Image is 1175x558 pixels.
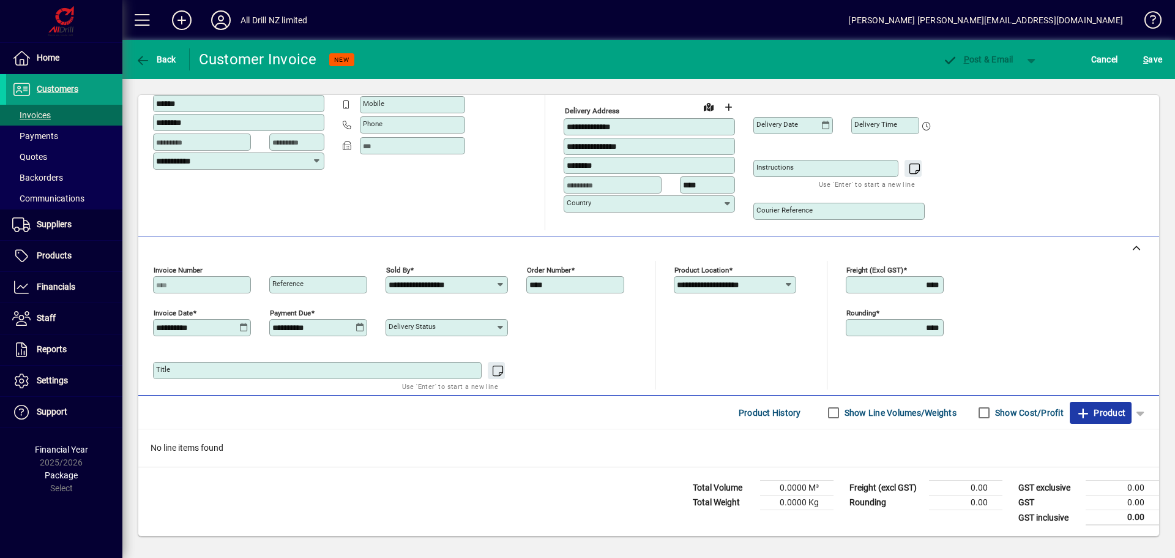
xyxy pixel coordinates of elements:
[6,146,122,167] a: Quotes
[1012,510,1086,526] td: GST inclusive
[1086,510,1159,526] td: 0.00
[37,84,78,94] span: Customers
[363,119,382,128] mat-label: Phone
[674,266,729,274] mat-label: Product location
[1086,481,1159,496] td: 0.00
[734,402,806,424] button: Product History
[819,177,915,191] mat-hint: Use 'Enter' to start a new line
[527,266,571,274] mat-label: Order number
[6,105,122,126] a: Invoices
[1076,403,1125,423] span: Product
[334,56,349,64] span: NEW
[6,43,122,74] a: Home
[45,470,78,480] span: Package
[1135,2,1160,42] a: Knowledge Base
[6,366,122,396] a: Settings
[6,397,122,428] a: Support
[270,309,311,317] mat-label: Payment due
[718,97,738,117] button: Choose address
[1143,50,1162,69] span: ave
[1088,48,1121,70] button: Cancel
[6,167,122,188] a: Backorders
[389,322,436,331] mat-label: Delivery status
[1140,48,1165,70] button: Save
[846,266,903,274] mat-label: Freight (excl GST)
[6,188,122,209] a: Communications
[363,99,384,108] mat-label: Mobile
[6,272,122,303] a: Financials
[567,198,591,207] mat-label: Country
[854,120,897,129] mat-label: Delivery time
[37,407,67,417] span: Support
[386,266,410,274] mat-label: Sold by
[1091,50,1118,69] span: Cancel
[132,48,179,70] button: Back
[964,55,969,64] span: P
[6,334,122,365] a: Reports
[843,496,929,510] td: Rounding
[37,53,59,62] span: Home
[1012,481,1086,496] td: GST exclusive
[846,309,876,317] mat-label: Rounding
[687,496,760,510] td: Total Weight
[37,375,68,385] span: Settings
[1143,55,1148,64] span: S
[12,194,84,203] span: Communications
[6,241,122,271] a: Products
[756,120,798,129] mat-label: Delivery date
[936,48,1020,70] button: Post & Email
[37,344,67,354] span: Reports
[1070,402,1132,424] button: Product
[993,407,1064,419] label: Show Cost/Profit
[12,110,51,120] span: Invoices
[699,97,718,116] a: View on map
[942,55,1013,64] span: ost & Email
[199,50,317,69] div: Customer Invoice
[848,10,1123,30] div: [PERSON_NAME] [PERSON_NAME][EMAIL_ADDRESS][DOMAIN_NAME]
[37,251,72,260] span: Products
[12,173,63,183] span: Backorders
[756,206,813,214] mat-label: Courier Reference
[37,313,56,323] span: Staff
[156,365,170,374] mat-label: Title
[12,152,47,162] span: Quotes
[760,496,834,510] td: 0.0000 Kg
[122,48,190,70] app-page-header-button: Back
[929,496,1002,510] td: 0.00
[35,445,88,454] span: Financial Year
[402,379,498,393] mat-hint: Use 'Enter' to start a new line
[739,403,801,423] span: Product History
[135,55,176,64] span: Back
[843,481,929,496] td: Freight (excl GST)
[37,219,72,229] span: Suppliers
[154,309,193,317] mat-label: Invoice date
[138,429,1159,467] div: No line items found
[162,9,201,31] button: Add
[6,303,122,334] a: Staff
[6,209,122,240] a: Suppliers
[12,131,58,141] span: Payments
[929,481,1002,496] td: 0.00
[6,126,122,146] a: Payments
[842,407,957,419] label: Show Line Volumes/Weights
[1086,496,1159,510] td: 0.00
[201,9,241,31] button: Profile
[37,282,75,292] span: Financials
[154,266,203,274] mat-label: Invoice number
[272,279,304,288] mat-label: Reference
[687,481,760,496] td: Total Volume
[760,481,834,496] td: 0.0000 M³
[1012,496,1086,510] td: GST
[756,163,794,172] mat-label: Instructions
[241,10,308,30] div: All Drill NZ limited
